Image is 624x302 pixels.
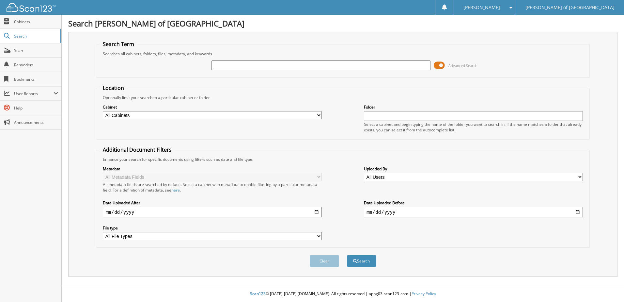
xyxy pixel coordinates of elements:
input: start [103,207,322,217]
a: Privacy Policy [412,291,436,296]
span: Search [14,33,57,39]
legend: Additional Document Filters [100,146,175,153]
div: © [DATE]-[DATE] [DOMAIN_NAME]. All rights reserved | appg03-scan123-com | [62,286,624,302]
label: Uploaded By [364,166,583,172]
iframe: Chat Widget [591,271,624,302]
a: here [171,187,180,193]
label: Cabinet [103,104,322,110]
legend: Location [100,84,127,92]
span: [PERSON_NAME] [463,6,500,9]
span: User Reports [14,91,54,96]
span: [PERSON_NAME] of [GEOGRAPHIC_DATA] [525,6,615,9]
div: Select a cabinet and begin typing the name of the folder you want to search in. If the name match... [364,122,583,133]
span: Bookmarks [14,76,58,82]
h1: Search [PERSON_NAME] of [GEOGRAPHIC_DATA] [68,18,617,29]
div: Optionally limit your search to a particular cabinet or folder [100,95,586,100]
label: Metadata [103,166,322,172]
input: end [364,207,583,217]
div: Enhance your search for specific documents using filters such as date and file type. [100,157,586,162]
button: Clear [310,255,339,267]
span: Scan [14,48,58,53]
span: Cabinets [14,19,58,25]
span: Scan123 [250,291,266,296]
label: Date Uploaded After [103,200,322,206]
legend: Search Term [100,41,137,48]
span: Advanced Search [448,63,477,68]
img: scan123-logo-white.svg [7,3,55,12]
label: Date Uploaded Before [364,200,583,206]
div: Searches all cabinets, folders, files, metadata, and keywords [100,51,586,57]
label: File type [103,225,322,231]
button: Search [347,255,376,267]
label: Folder [364,104,583,110]
span: Reminders [14,62,58,68]
span: Announcements [14,120,58,125]
div: All metadata fields are searched by default. Select a cabinet with metadata to enable filtering b... [103,182,322,193]
span: Help [14,105,58,111]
